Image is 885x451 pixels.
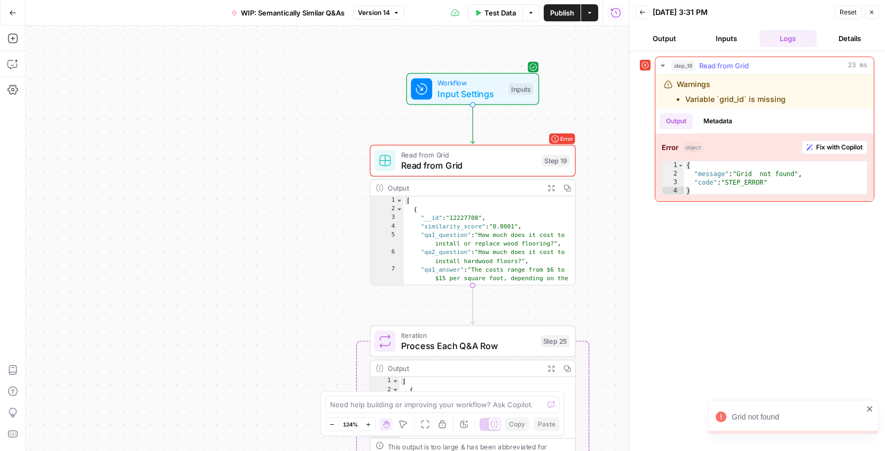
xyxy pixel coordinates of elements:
span: Toggle code folding, rows 1 through 222 [396,196,403,205]
span: Reset [840,7,857,17]
div: 3 [662,178,684,187]
span: Toggle code folding, rows 2 through 6 [391,386,399,394]
button: close [866,405,874,413]
span: WIP: Semantically Similar Q&As [241,7,344,18]
span: Publish [550,7,574,18]
span: Test Data [484,7,516,18]
button: Output [660,113,693,129]
div: 2 [371,386,400,394]
div: Grid not found [732,412,863,422]
div: 4 [371,223,404,231]
div: 23 ms [655,75,874,201]
button: Inputs [698,30,755,47]
div: 1 [371,377,400,385]
div: Warnings [677,79,786,105]
div: 1 [371,196,404,205]
div: 4 [662,187,684,195]
span: Workflow [437,78,503,89]
span: object [683,143,703,152]
div: 1 [662,161,684,170]
div: Output [388,183,539,193]
span: Process Each Q&A Row [401,339,535,353]
button: WIP: Semantically Similar Q&As [225,4,351,21]
button: Paste [534,417,560,431]
div: 5 [371,231,404,248]
div: Output [388,363,539,374]
button: 23 ms [655,57,874,74]
span: Copy [509,420,525,429]
li: Variable `grid_id` is missing [685,94,786,105]
button: Test Data [468,4,522,21]
span: Fix with Copilot [816,143,863,152]
button: Fix with Copilot [802,140,867,154]
g: Edge from step_19 to step_25 [471,286,474,324]
span: Paste [538,420,555,429]
div: 2 [662,170,684,178]
span: Toggle code folding, rows 2 through 11 [396,205,403,213]
div: 7 [371,265,404,300]
div: ErrorRead from GridRead from GridStep 19Output[ { "__id":"12227708", "similarity_score":"0.8001",... [370,145,576,286]
span: Iteration [401,330,535,341]
span: step_19 [671,60,695,71]
div: WorkflowInput SettingsInputs [370,73,576,105]
span: Toggle code folding, rows 1 through 4 [678,161,684,170]
span: Toggle code folding, rows 1 through 21 [391,377,399,385]
button: Metadata [697,113,739,129]
div: Step 25 [541,335,570,347]
button: Reset [835,5,861,19]
span: Read from Grid [401,149,537,160]
span: 124% [343,420,358,429]
div: 3 [371,213,404,222]
div: 2 [371,205,404,213]
button: Output [636,30,693,47]
div: Inputs [508,83,533,95]
span: Input Settings [437,87,503,100]
span: Read from Grid [699,60,749,71]
strong: Error [662,142,678,153]
button: Logs [759,30,817,47]
span: Error [560,131,573,147]
button: Details [821,30,879,47]
button: Copy [505,417,529,431]
button: Version 14 [353,6,404,20]
div: 6 [371,248,404,265]
span: 23 ms [848,61,867,70]
g: Edge from start to step_19 [471,105,474,144]
div: Step 19 [542,155,569,167]
button: Publish [544,4,581,21]
span: Read from Grid [401,159,537,172]
span: Version 14 [358,8,390,18]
